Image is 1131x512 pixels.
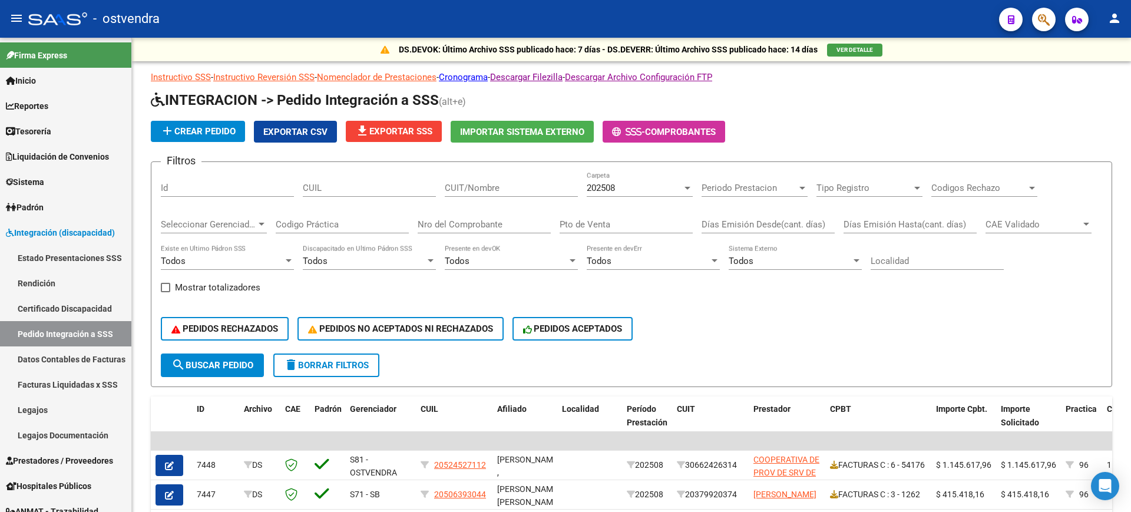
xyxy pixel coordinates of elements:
[434,460,486,470] span: 20524527112
[936,404,987,414] span: Importe Cpbt.
[161,256,186,266] span: Todos
[492,397,557,448] datatable-header-cell: Afiliado
[6,100,48,113] span: Reportes
[677,458,744,472] div: 30662426314
[416,397,492,448] datatable-header-cell: CUIL
[1091,472,1119,500] div: Open Intercom Messenger
[6,150,109,163] span: Liquidación de Convenios
[161,317,289,341] button: PEDIDOS RECHAZADOS
[622,397,672,448] datatable-header-cell: Período Prestación
[702,183,797,193] span: Periodo Prestacion
[151,121,245,142] button: Crear Pedido
[434,490,486,499] span: 20506393044
[346,121,442,142] button: Exportar SSS
[936,490,984,499] span: $ 415.418,16
[315,404,342,414] span: Padrón
[284,358,298,372] mat-icon: delete
[439,72,488,82] a: Cronograma
[254,121,337,143] button: Exportar CSV
[836,47,873,53] span: VER DETALLE
[197,488,234,501] div: 7447
[244,404,272,414] span: Archivo
[830,458,927,472] div: FACTURAS C : 6 - 54176
[645,127,716,137] span: Comprobantes
[310,397,345,448] datatable-header-cell: Padrón
[175,280,260,295] span: Mostrar totalizadores
[9,11,24,25] mat-icon: menu
[451,121,594,143] button: Importar Sistema Externo
[612,127,645,137] span: -
[280,397,310,448] datatable-header-cell: CAE
[557,397,622,448] datatable-header-cell: Localidad
[587,183,615,193] span: 202508
[285,404,300,414] span: CAE
[355,126,432,137] span: Exportar SSS
[603,121,725,143] button: -Comprobantes
[512,317,633,341] button: PEDIDOS ACEPTADOS
[6,176,44,189] span: Sistema
[244,488,276,501] div: DS
[460,127,584,137] span: Importar Sistema Externo
[6,226,115,239] span: Integración (discapacidad)
[6,125,51,138] span: Tesorería
[729,256,753,266] span: Todos
[93,6,160,32] span: - ostvendra
[827,44,882,57] button: VER DETALLE
[192,397,239,448] datatable-header-cell: ID
[1079,460,1089,470] span: 96
[160,126,236,137] span: Crear Pedido
[350,455,397,478] span: S81 - OSTVENDRA
[523,323,623,334] span: PEDIDOS ACEPTADOS
[6,201,44,214] span: Padrón
[263,127,328,137] span: Exportar CSV
[213,72,315,82] a: Instructivo Reversión SSS
[825,397,931,448] datatable-header-cell: CPBT
[350,404,396,414] span: Gerenciador
[677,404,695,414] span: CUIT
[171,358,186,372] mat-icon: search
[6,480,91,493] span: Hospitales Públicos
[753,404,791,414] span: Prestador
[197,458,234,472] div: 7448
[936,460,991,470] span: $ 1.145.617,96
[562,404,599,414] span: Localidad
[297,317,504,341] button: PEDIDOS NO ACEPTADOS NI RECHAZADOS
[161,354,264,377] button: Buscar Pedido
[445,256,469,266] span: Todos
[439,96,466,107] span: (alt+e)
[303,256,328,266] span: Todos
[587,256,611,266] span: Todos
[996,397,1061,448] datatable-header-cell: Importe Solicitado
[1066,404,1097,414] span: Practica
[565,72,712,82] a: Descargar Archivo Configuración FTP
[308,323,493,334] span: PEDIDOS NO ACEPTADOS NI RECHAZADOS
[151,72,211,82] a: Instructivo SSS
[1001,404,1039,427] span: Importe Solicitado
[273,354,379,377] button: Borrar Filtros
[986,219,1081,230] span: CAE Validado
[490,72,563,82] a: Descargar Filezilla
[399,43,818,56] p: DS.DEVOK: Último Archivo SSS publicado hace: 7 días - DS.DEVERR: Último Archivo SSS publicado hac...
[171,360,253,371] span: Buscar Pedido
[239,397,280,448] datatable-header-cell: Archivo
[284,360,369,371] span: Borrar Filtros
[161,153,201,169] h3: Filtros
[497,404,527,414] span: Afiliado
[1001,460,1056,470] span: $ 1.145.617,96
[627,404,667,427] span: Período Prestación
[345,397,416,448] datatable-header-cell: Gerenciador
[161,219,256,230] span: Seleccionar Gerenciador
[171,323,278,334] span: PEDIDOS RECHAZADOS
[1107,11,1122,25] mat-icon: person
[931,397,996,448] datatable-header-cell: Importe Cpbt.
[677,488,744,501] div: 20379920374
[350,490,380,499] span: S71 - SB
[627,458,667,472] div: 202508
[6,74,36,87] span: Inicio
[6,49,67,62] span: Firma Express
[197,404,204,414] span: ID
[816,183,912,193] span: Tipo Registro
[931,183,1027,193] span: Codigos Rechazo
[6,454,113,467] span: Prestadores / Proveedores
[749,397,825,448] datatable-header-cell: Prestador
